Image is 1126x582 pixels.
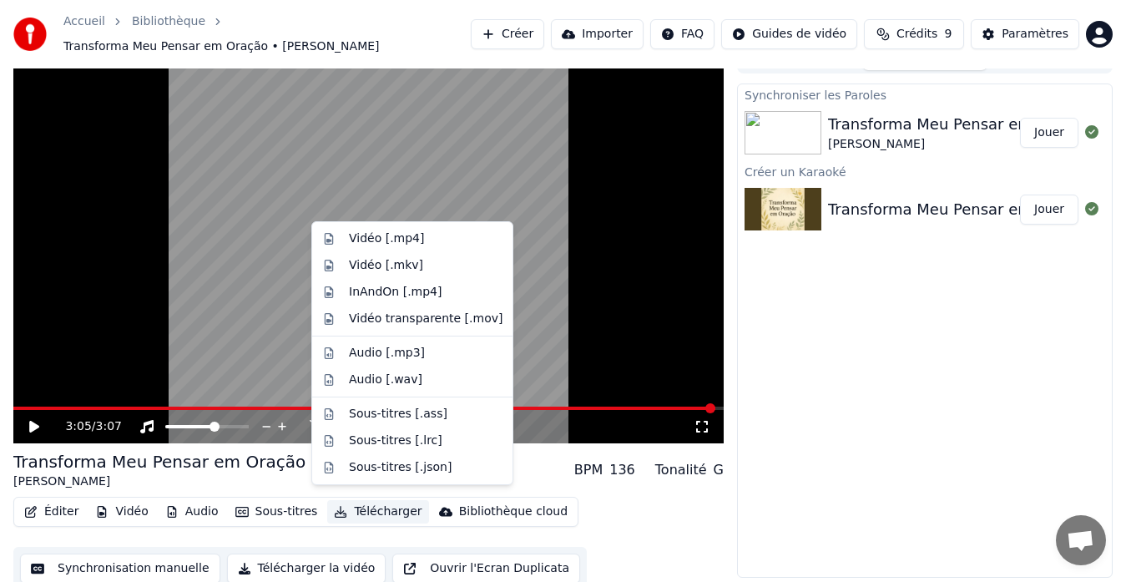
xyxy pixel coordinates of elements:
[655,460,707,480] div: Tonalité
[349,345,425,362] div: Audio [.mp3]
[650,19,714,49] button: FAQ
[1020,195,1078,225] button: Jouer
[828,113,1091,136] div: Transforma Meu Pensar em Oração
[971,19,1079,49] button: Paramètres
[944,26,952,43] span: 9
[349,433,442,449] div: Sous-titres [.lrc]
[63,38,380,55] span: Transforma Meu Pensar em Oração • [PERSON_NAME]
[349,284,442,301] div: InAndOn [.mp4]
[13,473,305,490] div: [PERSON_NAME]
[714,460,724,480] div: G
[65,418,105,435] div: /
[88,500,154,524] button: Vidéo
[349,372,422,388] div: Audio [.wav]
[13,450,305,473] div: Transforma Meu Pensar em Oração
[132,13,205,30] a: Bibliothèque
[609,460,635,480] div: 136
[896,26,937,43] span: Crédits
[1020,118,1078,148] button: Jouer
[721,19,857,49] button: Guides de vidéo
[574,460,603,480] div: BPM
[459,504,568,520] div: Bibliothèque cloud
[1056,515,1106,565] div: Ouvrir le chat
[96,418,122,435] span: 3:07
[65,418,91,435] span: 3:05
[738,161,1112,181] div: Créer un Karaoké
[13,18,47,51] img: youka
[349,230,424,247] div: Vidéo [.mp4]
[327,500,428,524] button: Télécharger
[349,459,452,476] div: Sous-titres [.json]
[864,19,964,49] button: Crédits9
[63,13,471,55] nav: breadcrumb
[828,136,1091,153] div: [PERSON_NAME]
[229,500,325,524] button: Sous-titres
[349,406,447,423] div: Sous-titres [.ass]
[63,13,105,30] a: Accueil
[471,19,544,49] button: Créer
[1002,26,1068,43] div: Paramètres
[551,19,644,49] button: Importer
[18,500,85,524] button: Éditer
[349,311,502,327] div: Vidéo transparente [.mov]
[349,257,423,274] div: Vidéo [.mkv]
[159,500,225,524] button: Audio
[738,84,1112,104] div: Synchroniser les Paroles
